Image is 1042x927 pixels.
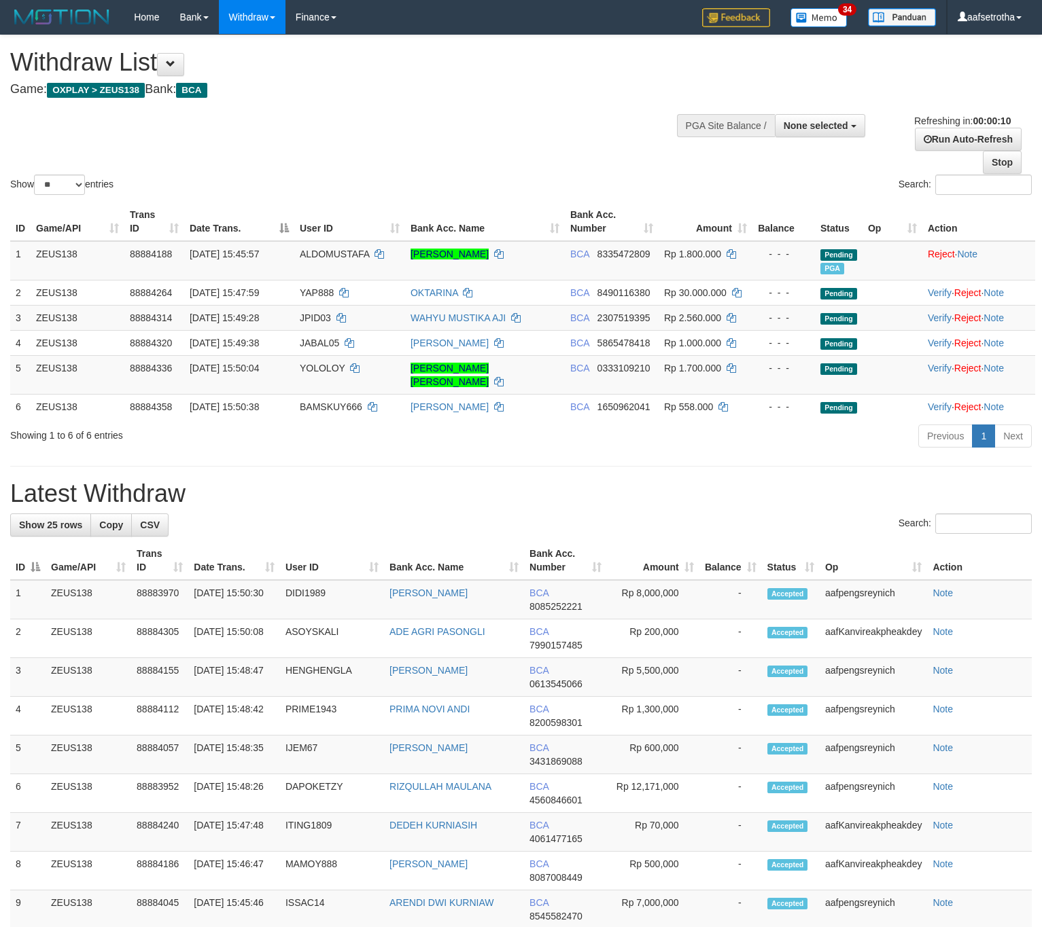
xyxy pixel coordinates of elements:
[300,401,362,412] span: BAMSKUY666
[820,580,927,619] td: aafpengsreynich
[529,626,549,637] span: BCA
[529,781,549,792] span: BCA
[820,774,927,813] td: aafpengsreynich
[46,697,131,735] td: ZEUS138
[702,8,770,27] img: Feedback.jpg
[570,363,589,374] span: BCA
[767,743,808,755] span: Accepted
[838,3,856,16] span: 34
[131,658,188,697] td: 88884155
[411,287,458,298] a: OKTARINA
[699,774,762,813] td: -
[597,363,650,374] span: Copy 0333109210 to clipboard
[820,363,857,375] span: Pending
[131,513,169,537] a: CSV
[389,742,468,753] a: [PERSON_NAME]
[31,202,124,241] th: Game/API: activate to sort column ascending
[820,249,857,261] span: Pending
[984,312,1004,323] a: Note
[389,587,468,598] a: [PERSON_NAME]
[565,202,659,241] th: Bank Acc. Number: activate to sort column ascending
[815,202,863,241] th: Status
[752,202,815,241] th: Balance
[922,355,1035,394] td: · ·
[130,338,172,348] span: 88884320
[188,619,280,658] td: [DATE] 15:50:08
[699,697,762,735] td: -
[529,820,549,831] span: BCA
[791,8,848,27] img: Button%20Memo.svg
[34,175,85,195] select: Showentries
[99,520,123,530] span: Copy
[933,665,953,676] a: Note
[280,852,384,890] td: MAMOY888
[933,897,953,908] a: Note
[280,697,384,735] td: PRIME1943
[933,704,953,714] a: Note
[928,338,952,348] a: Verify
[597,401,650,412] span: Copy 1650962041 to clipboard
[529,756,583,767] span: Copy 3431869088 to clipboard
[10,280,31,305] td: 2
[131,813,188,852] td: 88884240
[176,83,207,98] span: BCA
[677,114,775,137] div: PGA Site Balance /
[280,658,384,697] td: HENGHENGLA
[699,658,762,697] td: -
[10,305,31,330] td: 3
[784,120,848,131] span: None selected
[280,735,384,774] td: IJEM67
[10,423,424,442] div: Showing 1 to 6 of 6 entries
[10,480,1032,507] h1: Latest Withdraw
[758,286,810,299] div: - - -
[933,742,953,753] a: Note
[10,580,46,619] td: 1
[130,287,172,298] span: 88884264
[954,363,982,374] a: Reject
[130,363,172,374] span: 88884336
[188,697,280,735] td: [DATE] 15:48:42
[597,312,650,323] span: Copy 2307519395 to clipboard
[10,658,46,697] td: 3
[90,513,132,537] a: Copy
[984,287,1004,298] a: Note
[607,619,699,658] td: Rp 200,000
[659,202,752,241] th: Amount: activate to sort column ascending
[188,541,280,580] th: Date Trans.: activate to sort column ascending
[46,658,131,697] td: ZEUS138
[570,249,589,259] span: BCA
[928,249,955,259] a: Reject
[820,735,927,774] td: aafpengsreynich
[384,541,524,580] th: Bank Acc. Name: activate to sort column ascending
[699,541,762,580] th: Balance: activate to sort column ascending
[411,401,489,412] a: [PERSON_NAME]
[984,401,1004,412] a: Note
[190,363,259,374] span: [DATE] 15:50:04
[767,898,808,909] span: Accepted
[570,338,589,348] span: BCA
[300,312,331,323] span: JPID03
[46,813,131,852] td: ZEUS138
[46,735,131,774] td: ZEUS138
[820,619,927,658] td: aafKanvireakpheakdey
[767,588,808,600] span: Accepted
[10,697,46,735] td: 4
[699,852,762,890] td: -
[928,401,952,412] a: Verify
[973,115,1011,126] strong: 00:00:10
[767,666,808,677] span: Accepted
[10,330,31,355] td: 4
[529,911,583,922] span: Copy 8545582470 to clipboard
[529,795,583,805] span: Copy 4560846601 to clipboard
[922,394,1035,419] td: · ·
[389,820,477,831] a: DEDEH KURNIASIH
[300,249,369,259] span: ALDOMUSTAFA
[10,774,46,813] td: 6
[954,312,982,323] a: Reject
[131,774,188,813] td: 88883952
[758,311,810,325] div: - - -
[280,619,384,658] td: ASOYSKALI
[820,402,857,414] span: Pending
[131,697,188,735] td: 88884112
[46,541,131,580] th: Game/API: activate to sort column ascending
